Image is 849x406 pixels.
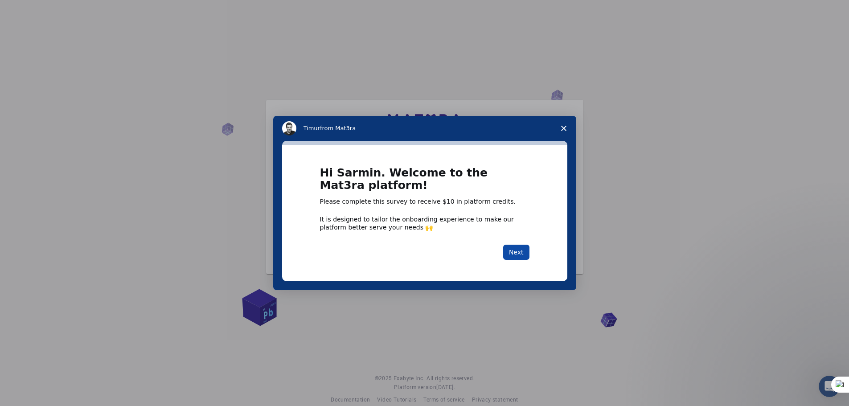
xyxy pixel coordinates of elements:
div: Please complete this survey to receive $10 in platform credits. [320,197,529,206]
button: Next [503,245,529,260]
span: from Mat3ra [320,125,356,131]
span: Close survey [551,116,576,141]
span: Support [18,6,50,14]
div: It is designed to tailor the onboarding experience to make our platform better serve your needs 🙌 [320,215,529,231]
h1: Hi Sarmin. Welcome to the Mat3ra platform! [320,167,529,197]
span: Timur [304,125,320,131]
img: Profile image for Timur [282,121,296,135]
